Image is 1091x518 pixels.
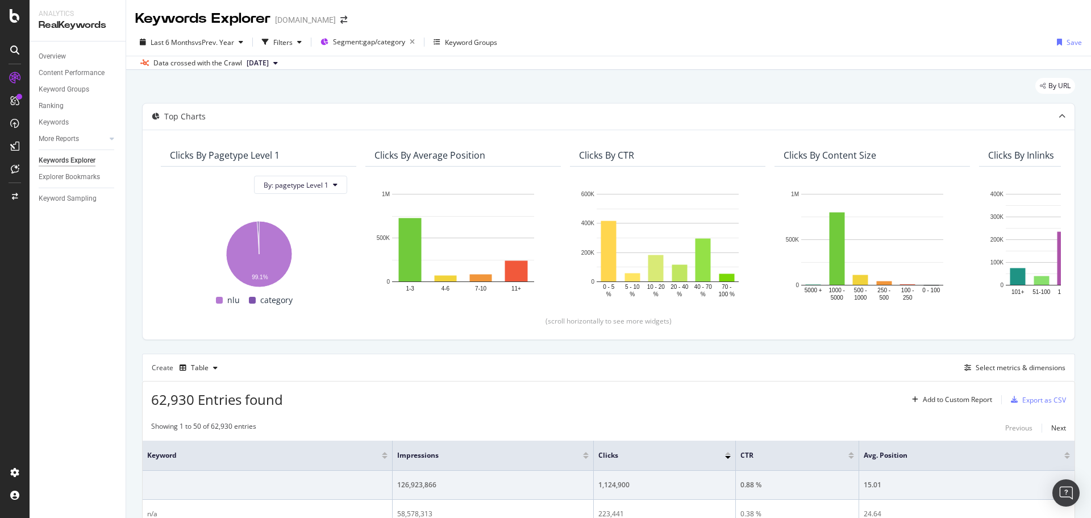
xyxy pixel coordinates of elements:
div: Content Performance [39,67,105,79]
text: 99.1% [252,274,268,280]
text: 40 - 70 [694,284,713,290]
button: Table [175,359,222,377]
a: Content Performance [39,67,118,79]
div: More Reports [39,133,79,145]
text: 100 - [901,287,914,293]
div: Overview [39,51,66,63]
text: % [677,291,682,297]
button: Filters [257,33,306,51]
text: 51-100 [1032,289,1051,295]
text: 1M [382,191,390,197]
div: Data crossed with the Crawl [153,58,242,68]
button: Save [1052,33,1082,51]
button: Last 6 MonthsvsPrev. Year [135,33,248,51]
text: 70 - [722,284,731,290]
button: Add to Custom Report [907,391,992,409]
a: Overview [39,51,118,63]
text: 300K [990,214,1004,220]
text: 0 [591,279,594,285]
div: arrow-right-arrow-left [340,16,347,24]
text: 1000 - [829,287,845,293]
div: Export as CSV [1022,395,1066,405]
span: Keyword [147,450,365,461]
div: 15.01 [864,480,1070,490]
text: 5000 [831,295,844,301]
div: Clicks By CTR [579,150,634,161]
text: 0 [1000,282,1003,288]
a: Keywords [39,117,118,129]
div: Filters [273,38,293,47]
text: 500K [786,237,799,243]
span: vs Prev. Year [195,38,234,47]
text: 11+ [511,285,521,292]
button: [DATE] [242,56,282,70]
span: By: pagetype Level 1 [264,180,328,190]
div: Top Charts [164,111,206,122]
div: Open Intercom Messenger [1052,479,1080,507]
div: Clicks By Average Position [374,150,485,161]
text: 20 - 40 [671,284,689,290]
button: Select metrics & dimensions [960,361,1065,375]
text: 4-6 [442,285,450,292]
text: 1000 [854,295,867,301]
div: [DOMAIN_NAME] [275,14,336,26]
div: Clicks By pagetype Level 1 [170,150,280,161]
button: Segment:gap/category [316,33,419,51]
a: Explorer Bookmarks [39,171,118,183]
a: Ranking [39,100,118,112]
div: Showing 1 to 50 of 62,930 entries [151,421,256,435]
div: Select metrics & dimensions [976,363,1065,372]
a: Keyword Sampling [39,193,118,205]
button: Next [1051,421,1066,435]
button: Previous [1005,421,1032,435]
text: 500 - [854,287,867,293]
text: 5000 + [805,287,822,293]
div: 126,923,866 [397,480,589,490]
div: Table [191,364,209,371]
button: Export as CSV [1006,391,1066,409]
svg: A chart. [784,188,961,302]
text: 500K [377,235,390,241]
div: Next [1051,423,1066,433]
text: 100K [990,259,1004,266]
span: 62,930 Entries found [151,390,283,409]
text: 0 - 5 [603,284,614,290]
div: Clicks By Inlinks [988,150,1054,161]
svg: A chart. [579,188,756,299]
svg: A chart. [374,188,552,299]
div: RealKeywords [39,19,116,32]
span: nlu [227,293,240,307]
text: 7-10 [475,285,486,292]
div: Clicks By Content Size [784,150,876,161]
svg: A chart. [170,216,347,289]
text: 0 - 100 [922,287,940,293]
div: (scroll horizontally to see more widgets) [156,316,1061,326]
text: 5 - 10 [625,284,640,290]
span: category [260,293,293,307]
text: 600K [581,191,595,197]
div: 1,124,900 [598,480,731,490]
div: legacy label [1035,78,1075,94]
a: Keyword Groups [39,84,118,96]
div: Keywords Explorer [135,9,270,28]
text: 500 [879,295,889,301]
text: % [701,291,706,297]
span: CTR [740,450,831,461]
div: 0.88 % [740,480,854,490]
div: Keywords Explorer [39,155,95,167]
div: Explorer Bookmarks [39,171,100,183]
div: Ranking [39,100,64,112]
div: Keyword Groups [445,38,497,47]
div: Previous [1005,423,1032,433]
div: Save [1067,38,1082,47]
span: Clicks [598,450,708,461]
button: Keyword Groups [429,33,502,51]
div: Keywords [39,117,69,129]
text: 400K [581,221,595,227]
text: 10 - 20 [647,284,665,290]
text: 0 [386,279,390,285]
